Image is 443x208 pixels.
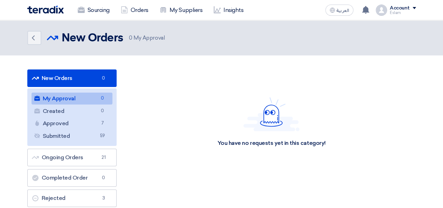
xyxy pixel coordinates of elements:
[98,120,107,127] span: 7
[337,8,349,13] span: العربية
[99,195,108,202] span: 3
[115,2,154,18] a: Orders
[325,5,353,16] button: العربية
[390,5,410,11] div: Account
[27,6,64,14] img: Teradix logo
[32,105,112,117] a: Created
[390,11,416,15] div: Eslam
[32,93,112,105] a: My Approval
[98,132,107,140] span: 59
[99,174,108,181] span: 0
[129,34,165,42] span: My Approval
[99,154,108,161] span: 21
[72,2,115,18] a: Sourcing
[27,69,117,87] a: New Orders0
[376,5,387,16] img: profile_test.png
[32,130,112,142] a: Submitted
[62,31,123,45] h2: New Orders
[32,118,112,129] a: Approved
[98,107,107,115] span: 0
[208,2,249,18] a: Insights
[27,169,117,187] a: Completed Order0
[27,189,117,207] a: Rejected3
[99,75,108,82] span: 0
[243,97,299,131] img: Hello
[154,2,208,18] a: My Suppliers
[129,35,132,41] span: 0
[27,149,117,166] a: Ongoing Orders21
[217,140,326,147] div: You have no requests yet in this category!
[98,95,107,102] span: 0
